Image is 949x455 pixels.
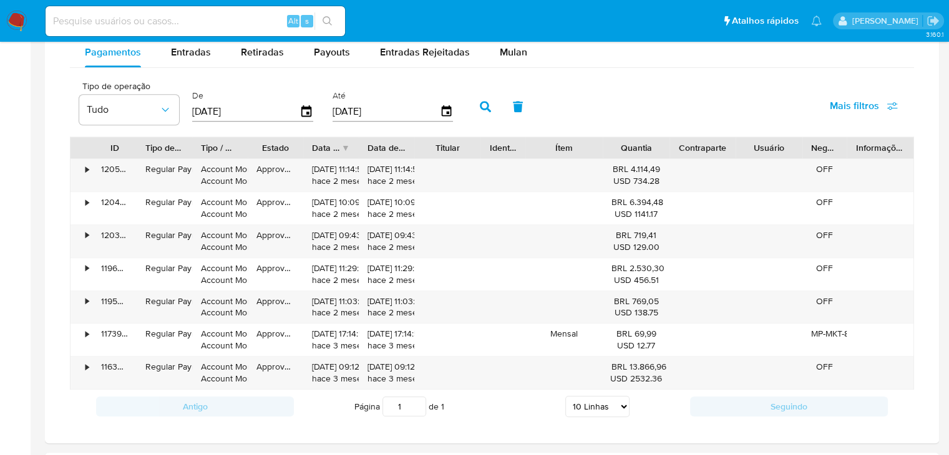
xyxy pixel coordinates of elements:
[314,12,340,30] button: search-icon
[852,15,922,27] p: matias.logusso@mercadopago.com.br
[925,29,943,39] span: 3.160.1
[305,15,309,27] span: s
[288,15,298,27] span: Alt
[46,13,345,29] input: Pesquise usuários ou casos...
[927,14,940,27] a: Sair
[732,14,799,27] span: Atalhos rápidos
[811,16,822,26] a: Notificações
